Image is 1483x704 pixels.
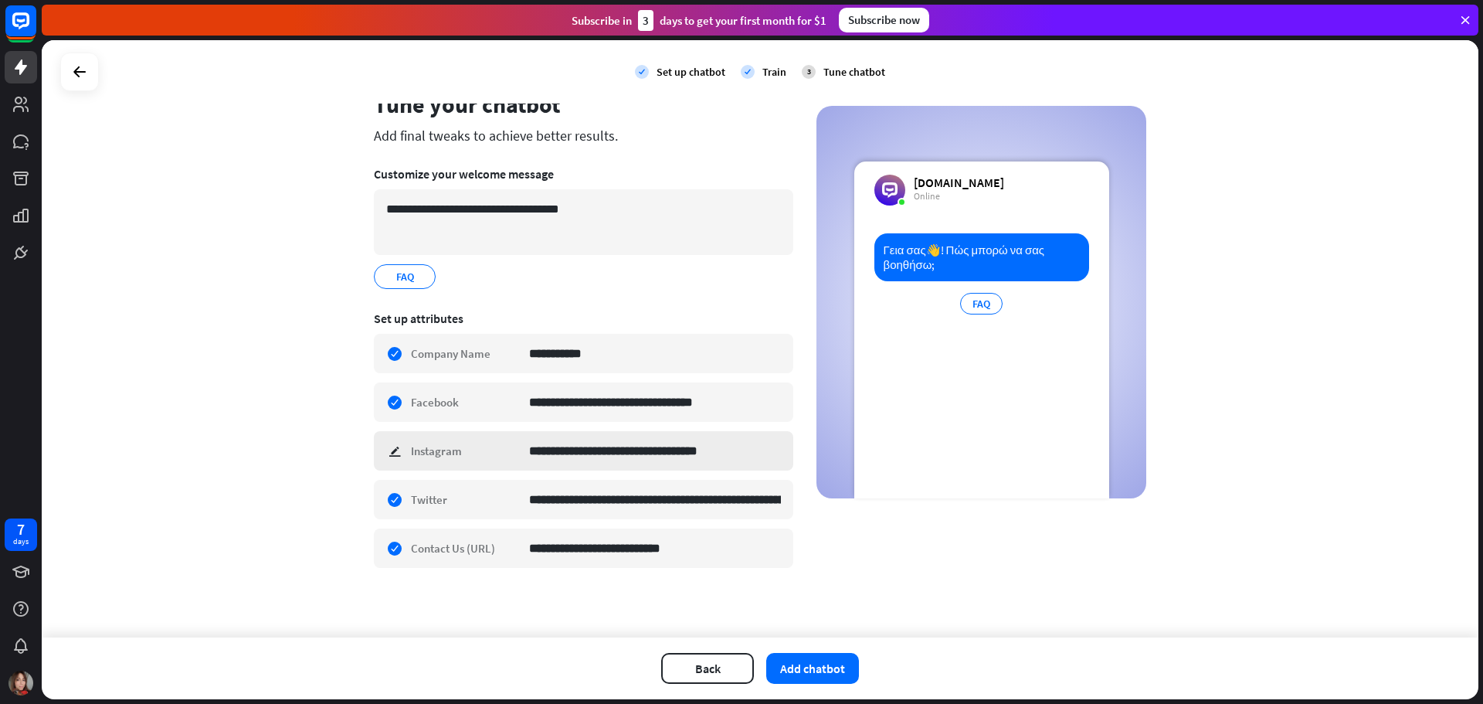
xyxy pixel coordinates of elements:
div: Set up attributes [374,311,793,326]
div: 7 [17,522,25,536]
div: Online [914,190,1004,202]
div: Customize your welcome message [374,166,793,182]
div: Subscribe in days to get your first month for $1 [572,10,826,31]
i: check [635,65,649,79]
div: days [13,536,29,547]
div: FAQ [960,293,1003,315]
div: Tune your chatbot [374,90,793,119]
div: Add final tweaks to achieve better results. [374,127,793,145]
div: Set up chatbot [657,65,725,79]
div: Γεια σας👋! Πώς μπορώ να σας βοηθήσω; [874,233,1089,281]
button: Add chatbot [766,653,859,684]
a: 7 days [5,519,37,551]
div: 3 [802,65,816,79]
span: FAQ [395,268,416,285]
button: Back [661,653,754,684]
div: Subscribe now [839,8,929,32]
div: [DOMAIN_NAME] [914,175,1004,190]
div: Tune chatbot [823,65,885,79]
div: Train [762,65,786,79]
button: Open LiveChat chat widget [12,6,59,53]
i: check [741,65,755,79]
div: 3 [638,10,653,31]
